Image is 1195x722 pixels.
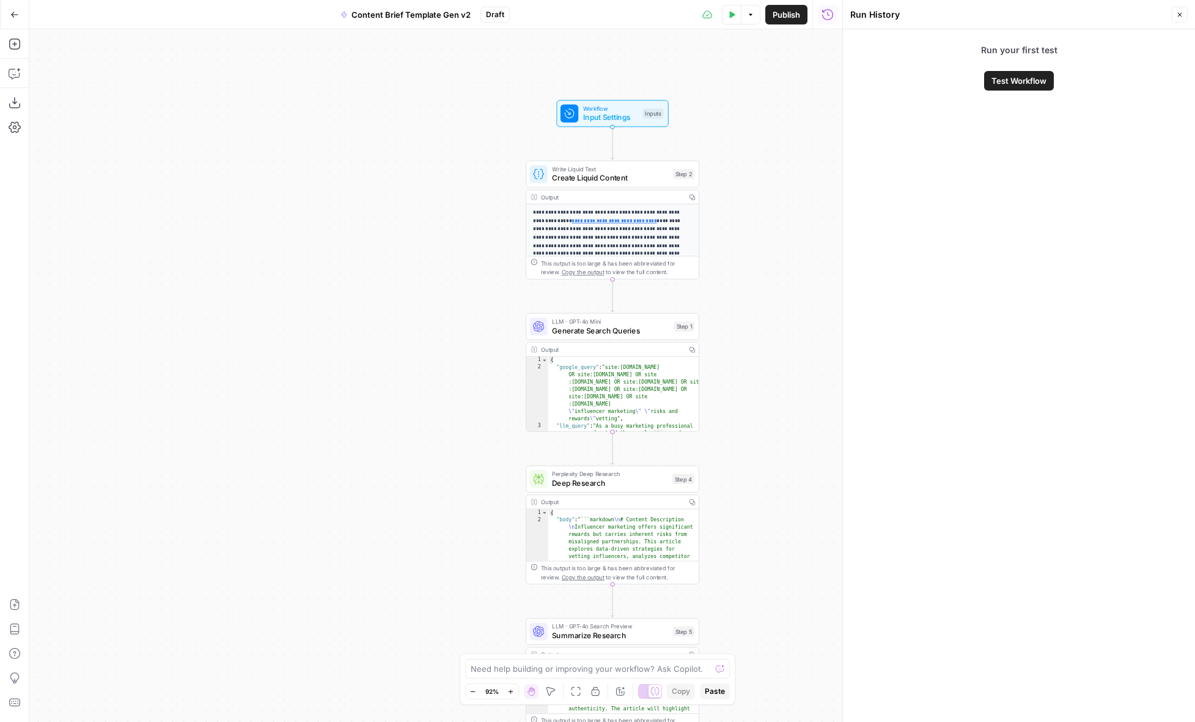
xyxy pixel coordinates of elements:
[486,9,504,20] span: Draft
[611,584,614,617] g: Edge from step_4 to step_5
[673,169,694,179] div: Step 2
[673,627,694,636] div: Step 5
[552,469,668,478] span: Perplexity Deep Research
[705,686,725,697] span: Paste
[552,630,669,641] span: Summarize Research
[552,622,669,631] span: LLM · GPT-4o Search Preview
[700,683,730,699] button: Paste
[583,104,639,113] span: Workflow
[773,9,800,21] span: Publish
[552,317,669,326] span: LLM · GPT-4o Mini
[562,269,605,275] span: Copy the output
[667,683,695,699] button: Copy
[526,422,548,524] div: 3
[966,29,1072,71] span: Run your first test
[542,357,548,364] span: Toggle code folding, rows 1 through 4
[611,280,614,312] g: Edge from step_2 to step_1
[351,9,471,21] span: Content Brief Template Gen v2
[984,71,1054,91] button: Test Workflow
[333,5,478,24] button: Content Brief Template Gen v2
[541,259,694,277] div: This output is too large & has been abbreviated for review. to view the full content.
[526,364,548,422] div: 2
[583,112,639,123] span: Input Settings
[552,477,668,488] span: Deep Research
[672,686,690,697] span: Copy
[552,325,669,336] span: Generate Search Queries
[611,127,614,159] g: Edge from start to step_2
[485,687,499,696] span: 92%
[562,574,605,581] span: Copy the output
[765,5,807,24] button: Publish
[611,432,614,464] g: Edge from step_1 to step_4
[541,345,682,354] div: Output
[991,75,1046,87] span: Test Workflow
[672,474,694,484] div: Step 4
[552,173,669,184] span: Create Liquid Content
[526,466,699,584] div: Perplexity Deep ResearchDeep ResearchStep 4Output{ "body":"```markdown\n# Content Description \nI...
[526,357,548,364] div: 1
[541,497,682,507] div: Output
[541,564,694,581] div: This output is too large & has been abbreviated for review. to view the full content.
[542,509,548,516] span: Toggle code folding, rows 1 through 3
[541,650,682,659] div: Output
[526,100,699,127] div: WorkflowInput SettingsInputs
[674,321,694,331] div: Step 1
[526,313,699,432] div: LLM · GPT-4o MiniGenerate Search QueriesStep 1Output{ "google_query":"site:[DOMAIN_NAME] OR site:...
[526,509,548,516] div: 1
[541,193,682,202] div: Output
[643,108,664,118] div: Inputs
[552,165,669,174] span: Write Liquid Text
